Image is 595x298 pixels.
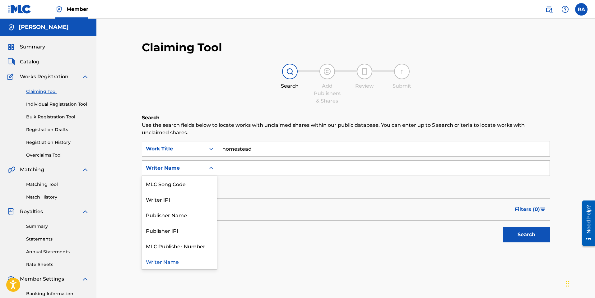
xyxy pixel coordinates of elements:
a: Bulk Registration Tool [26,114,89,120]
img: step indicator icon for Submit [398,68,406,75]
button: Search [503,227,550,242]
div: Writer Name [142,254,217,269]
img: step indicator icon for Search [286,68,294,75]
div: Publisher IPI [142,222,217,238]
iframe: Chat Widget [564,268,595,298]
div: Help [559,3,571,16]
span: Matching [20,166,44,173]
img: Catalog [7,58,15,66]
span: Member Settings [20,275,64,283]
h5: Randy Avery [19,24,69,31]
a: Match History [26,194,89,200]
h2: Claiming Tool [142,40,222,54]
a: CatalogCatalog [7,58,40,66]
div: Work Title [146,145,202,153]
form: Search Form [142,141,550,245]
a: Matching Tool [26,181,89,188]
div: Drag [566,274,569,293]
img: filter [540,208,546,211]
a: Annual Statements [26,249,89,255]
img: Top Rightsholder [55,6,63,13]
div: MLC Song Code [142,176,217,191]
img: Matching [7,166,15,173]
span: Catalog [20,58,40,66]
button: Filters (0) [511,202,550,217]
div: Review [349,82,380,90]
img: search [545,6,553,13]
a: Claiming Tool [26,88,89,95]
img: expand [81,73,89,80]
img: help [561,6,569,13]
img: step indicator icon for Add Publishers & Shares [323,68,331,75]
a: Banking Information [26,291,89,297]
div: MLC Publisher Number [142,238,217,254]
img: MLC Logo [7,5,31,14]
img: Works Registration [7,73,16,80]
img: step indicator icon for Review [361,68,368,75]
span: Works Registration [20,73,68,80]
p: Use the search fields below to locate works with unclaimed shares within our public database. You... [142,121,550,136]
span: Filters ( 0 ) [515,206,540,213]
a: Registration History [26,139,89,146]
img: Summary [7,43,15,51]
a: Summary [26,223,89,230]
div: Submit [386,82,417,90]
a: Individual Registration Tool [26,101,89,108]
div: Add Publishers & Shares [312,82,343,105]
img: expand [81,166,89,173]
img: Accounts [7,24,15,31]
a: Public Search [543,3,555,16]
a: SummarySummary [7,43,45,51]
div: Writer Name [146,164,202,172]
div: Writer IPI [142,191,217,207]
img: expand [81,208,89,215]
img: Member Settings [7,275,15,283]
a: Overclaims Tool [26,152,89,158]
span: Member [67,6,88,13]
span: Summary [20,43,45,51]
h6: Search [142,114,550,121]
iframe: Resource Center [578,198,595,248]
a: Registration Drafts [26,126,89,133]
div: Publisher Name [142,207,217,222]
img: expand [81,275,89,283]
a: Rate Sheets [26,261,89,268]
img: Royalties [7,208,15,215]
div: User Menu [575,3,588,16]
div: Search [274,82,305,90]
a: Statements [26,236,89,242]
span: Royalties [20,208,43,215]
